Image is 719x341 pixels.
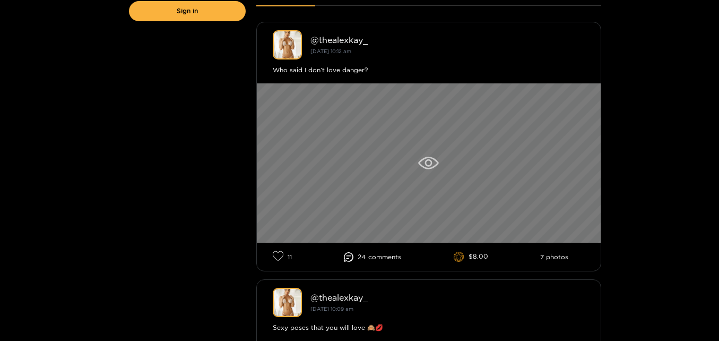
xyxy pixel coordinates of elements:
[310,293,585,302] div: @ thealexkay_
[273,65,585,75] div: Who said I don’t love danger?
[454,252,488,262] li: $8.00
[273,322,585,333] div: Sexy poses that you will love 🙈💋
[344,252,401,262] li: 24
[540,253,568,261] li: 7 photos
[310,35,585,45] div: @ thealexkay_
[310,48,351,54] small: [DATE] 10:12 am
[273,30,302,59] img: thealexkay_
[273,251,292,263] li: 11
[129,1,246,21] a: Sign in
[368,253,401,261] span: comment s
[310,306,353,312] small: [DATE] 10:09 am
[273,288,302,317] img: thealexkay_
